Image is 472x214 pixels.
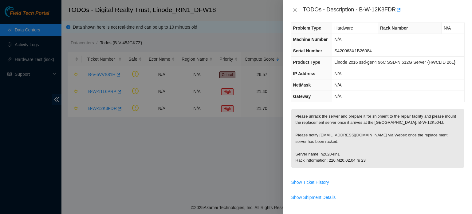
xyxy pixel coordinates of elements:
span: Show Ticket History [291,179,329,186]
span: N/A [334,94,341,99]
span: Problem Type [293,26,321,30]
span: Serial Number [293,48,322,53]
span: Gateway [293,94,311,99]
span: Hardware [334,26,353,30]
div: TODOs - Description - B-W-12K3FDR [303,5,465,15]
span: NetMask [293,83,311,87]
span: N/A [334,37,341,42]
button: Close [291,7,299,13]
span: close [293,7,297,12]
button: Show Shipment Details [291,192,336,202]
span: IP Address [293,71,315,76]
span: Show Shipment Details [291,194,336,201]
span: N/A [444,26,451,30]
span: N/A [334,83,341,87]
span: Machine Number [293,37,328,42]
button: Show Ticket History [291,177,329,187]
span: Linode 2x16 ssd-gen4 96C SSD-N 512G Server {HWCLID 261} [334,60,455,65]
p: Please unrack the server and prepare it for shipment to the repair facility and please mount the ... [291,109,464,168]
span: Rack Number [380,26,408,30]
span: N/A [334,71,341,76]
span: S420063X1B26084 [334,48,372,53]
span: Product Type [293,60,320,65]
